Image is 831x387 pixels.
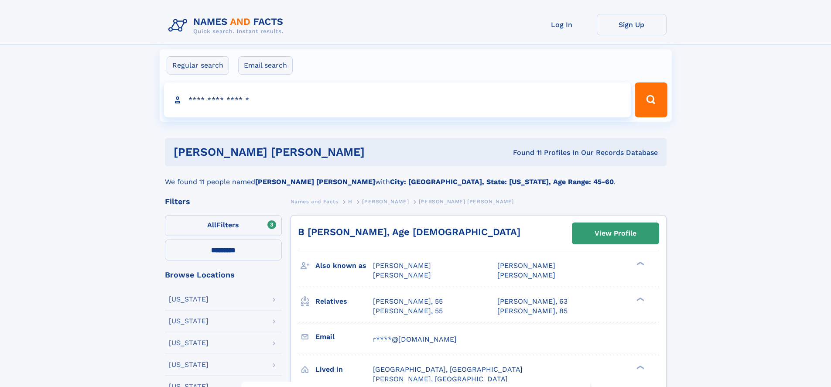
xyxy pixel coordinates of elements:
[419,199,514,205] span: [PERSON_NAME] [PERSON_NAME]
[497,261,555,270] span: [PERSON_NAME]
[315,329,373,344] h3: Email
[390,178,614,186] b: City: [GEOGRAPHIC_DATA], State: [US_STATE], Age Range: 45-60
[373,306,443,316] a: [PERSON_NAME], 55
[634,296,645,302] div: ❯
[298,226,520,237] a: B [PERSON_NAME], Age [DEMOGRAPHIC_DATA]
[497,271,555,279] span: [PERSON_NAME]
[497,306,568,316] a: [PERSON_NAME], 85
[595,223,636,243] div: View Profile
[238,56,293,75] label: Email search
[164,82,631,117] input: search input
[174,147,439,158] h1: [PERSON_NAME] [PERSON_NAME]
[165,198,282,205] div: Filters
[255,178,375,186] b: [PERSON_NAME] [PERSON_NAME]
[362,199,409,205] span: [PERSON_NAME]
[348,199,352,205] span: H
[169,318,209,325] div: [US_STATE]
[439,148,658,158] div: Found 11 Profiles In Our Records Database
[207,221,216,229] span: All
[497,297,568,306] a: [PERSON_NAME], 63
[527,14,597,35] a: Log In
[348,196,352,207] a: H
[169,361,209,368] div: [US_STATE]
[315,258,373,273] h3: Also known as
[165,215,282,236] label: Filters
[634,364,645,370] div: ❯
[572,223,659,244] a: View Profile
[635,82,667,117] button: Search Button
[169,339,209,346] div: [US_STATE]
[167,56,229,75] label: Regular search
[315,362,373,377] h3: Lived in
[362,196,409,207] a: [PERSON_NAME]
[373,297,443,306] a: [PERSON_NAME], 55
[373,365,523,373] span: [GEOGRAPHIC_DATA], [GEOGRAPHIC_DATA]
[373,261,431,270] span: [PERSON_NAME]
[597,14,667,35] a: Sign Up
[634,261,645,267] div: ❯
[291,196,339,207] a: Names and Facts
[165,166,667,187] div: We found 11 people named with .
[373,271,431,279] span: [PERSON_NAME]
[165,271,282,279] div: Browse Locations
[373,375,508,383] span: [PERSON_NAME], [GEOGRAPHIC_DATA]
[315,294,373,309] h3: Relatives
[165,14,291,38] img: Logo Names and Facts
[169,296,209,303] div: [US_STATE]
